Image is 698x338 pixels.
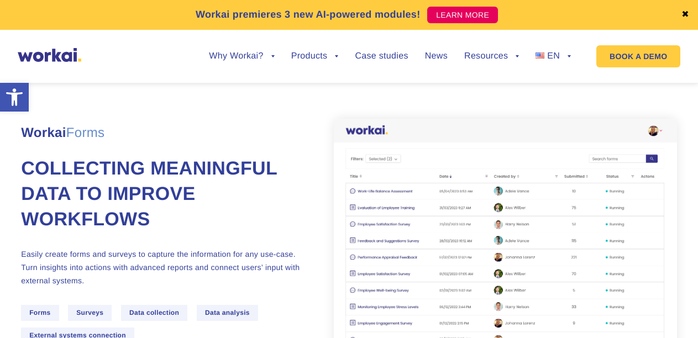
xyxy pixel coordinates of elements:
[596,45,680,67] a: BOOK A DEMO
[425,52,448,61] a: News
[209,52,274,61] a: Why Workai?
[121,305,187,321] span: Data collection
[66,125,105,140] em: Forms
[21,113,104,140] span: Workai
[355,52,408,61] a: Case studies
[196,7,421,22] p: Workai premieres 3 new AI-powered modules!
[427,7,498,23] a: LEARN MORE
[197,305,258,321] span: Data analysis
[681,10,689,19] a: ✖
[68,305,112,321] span: Surveys
[21,156,307,233] h1: Collecting meaningful data to improve workflows
[291,52,339,61] a: Products
[21,247,307,287] p: Easily create forms and surveys to capture the information for any use-case. Turn insights into a...
[464,52,519,61] a: Resources
[547,51,560,61] span: EN
[21,305,59,321] span: Forms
